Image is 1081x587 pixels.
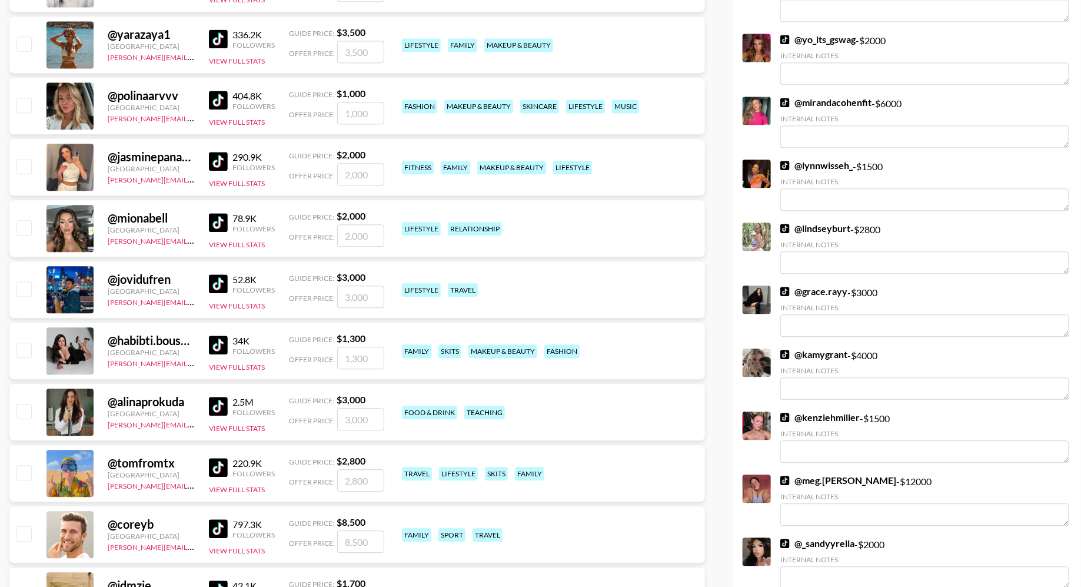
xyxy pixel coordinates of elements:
[108,470,195,479] div: [GEOGRAPHIC_DATA]
[232,408,275,417] div: Followers
[289,335,334,344] span: Guide Price:
[232,29,275,41] div: 336.2K
[108,173,282,184] a: [PERSON_NAME][EMAIL_ADDRESS][DOMAIN_NAME]
[289,274,334,283] span: Guide Price:
[337,408,384,430] input: 3,000
[108,211,195,225] div: @ mionabell
[780,98,790,107] img: TikTok
[780,349,847,360] a: @kamygrant
[232,396,275,408] div: 2.5M
[209,485,265,494] button: View Full Stats
[780,539,790,548] img: TikTok
[402,38,441,52] div: lifestyle
[209,179,265,188] button: View Full Stats
[566,100,605,113] div: lifestyle
[108,112,282,123] a: [PERSON_NAME][EMAIL_ADDRESS][DOMAIN_NAME]
[337,210,365,221] strong: $ 2,000
[780,287,790,296] img: TikTok
[780,160,1069,211] div: - $ 1500
[108,456,195,470] div: @ tomfromtx
[108,164,195,173] div: [GEOGRAPHIC_DATA]
[780,475,896,486] a: @meg.[PERSON_NAME]
[337,26,365,38] strong: $ 3,500
[402,406,457,419] div: food & drink
[108,394,195,409] div: @ alinaprokuda
[780,51,1069,60] div: Internal Notes:
[108,88,195,103] div: @ polinaarvvv
[402,222,441,236] div: lifestyle
[209,57,265,65] button: View Full Stats
[209,336,228,354] img: TikTok
[438,344,461,358] div: skits
[108,333,195,348] div: @ habibti.boushra
[232,213,275,224] div: 78.9K
[780,160,853,171] a: @lynnwisseh_
[232,457,275,469] div: 220.9K
[108,225,195,234] div: [GEOGRAPHIC_DATA]
[232,151,275,163] div: 290.9K
[289,416,335,425] span: Offer Price:
[108,51,282,62] a: [PERSON_NAME][EMAIL_ADDRESS][DOMAIN_NAME]
[232,286,275,294] div: Followers
[232,530,275,539] div: Followers
[232,163,275,172] div: Followers
[209,118,265,127] button: View Full Stats
[515,467,544,480] div: family
[337,41,384,63] input: 3,500
[402,100,437,113] div: fashion
[473,528,503,542] div: travel
[780,492,1069,501] div: Internal Notes:
[780,303,1069,312] div: Internal Notes:
[444,100,513,113] div: makeup & beauty
[448,38,477,52] div: family
[209,240,265,249] button: View Full Stats
[448,283,478,297] div: travel
[553,161,592,174] div: lifestyle
[337,271,365,283] strong: $ 3,000
[209,152,228,171] img: TikTok
[289,151,334,160] span: Guide Price:
[402,467,432,480] div: travel
[780,223,850,234] a: @lindseyburt
[337,224,384,247] input: 2,000
[108,42,195,51] div: [GEOGRAPHIC_DATA]
[232,469,275,478] div: Followers
[780,412,1069,463] div: - $ 1500
[337,530,384,553] input: 8,500
[780,350,790,359] img: TikTok
[108,348,195,357] div: [GEOGRAPHIC_DATA]
[108,150,195,164] div: @ jasminepanama22
[780,34,856,45] a: @yo_its_gswag
[484,38,553,52] div: makeup & beauty
[337,102,384,124] input: 1,000
[289,29,334,38] span: Guide Price:
[209,301,265,310] button: View Full Stats
[108,532,195,540] div: [GEOGRAPHIC_DATA]
[780,161,790,170] img: TikTok
[232,335,275,347] div: 34K
[108,287,195,296] div: [GEOGRAPHIC_DATA]
[780,224,790,233] img: TikTok
[402,344,431,358] div: family
[108,418,282,429] a: [PERSON_NAME][EMAIL_ADDRESS][DOMAIN_NAME]
[209,397,228,416] img: TikTok
[209,91,228,110] img: TikTok
[402,161,434,174] div: fitness
[108,234,282,246] a: [PERSON_NAME][EMAIL_ADDRESS][DOMAIN_NAME]
[402,283,441,297] div: lifestyle
[232,90,275,102] div: 404.8K
[780,223,1069,274] div: - $ 2800
[337,469,384,492] input: 2,800
[485,467,508,480] div: skits
[232,347,275,356] div: Followers
[232,102,275,111] div: Followers
[209,29,228,48] img: TikTok
[780,475,1069,526] div: - $ 12000
[780,177,1069,186] div: Internal Notes:
[289,90,334,99] span: Guide Price:
[780,429,1069,438] div: Internal Notes:
[337,516,365,528] strong: $ 8,500
[464,406,505,419] div: teaching
[209,546,265,555] button: View Full Stats
[289,519,334,528] span: Guide Price:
